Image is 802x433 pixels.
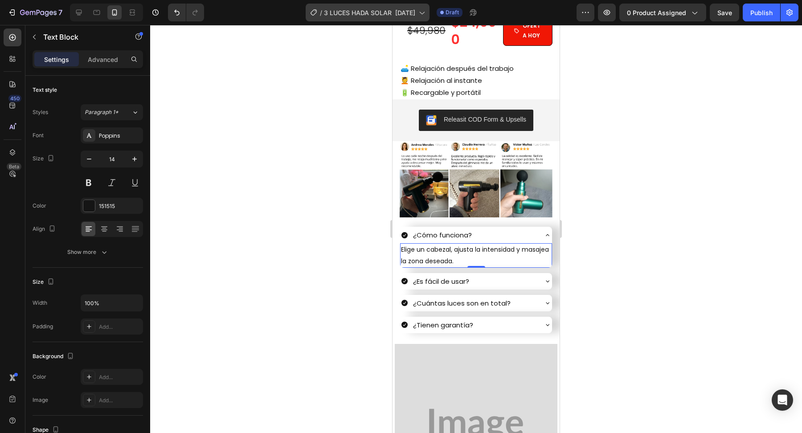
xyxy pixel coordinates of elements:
div: Color [33,202,46,210]
iframe: Design area [393,25,560,433]
div: Size [33,276,56,288]
p: 💆 Relajación al instante 🔋 Recargable y portátil [8,49,159,74]
p: ¿Es fácil de usar? [20,250,77,262]
span: Draft [446,8,459,16]
div: Width [33,299,47,307]
div: Image [33,396,48,404]
div: Add... [99,396,141,404]
div: Poppins [99,132,141,140]
button: Show more [33,244,143,260]
div: Add... [99,373,141,381]
button: Save [710,4,739,21]
div: Show more [67,248,109,257]
button: Releasit COD Form & Upsells [26,85,141,106]
div: Undo/Redo [168,4,204,21]
div: Publish [750,8,773,17]
div: Rich Text Editor. Editing area: main [8,218,160,242]
p: Settings [44,55,69,64]
img: Copia-de-Carolina-Lo-pez-Maipu-3.jpg [7,116,160,193]
p: Text Block [43,32,119,42]
div: Align [33,223,57,235]
div: Beta [7,163,21,170]
div: Padding [33,323,53,331]
img: CKKYs5695_ICEAE=.webp [33,90,44,101]
div: Background [33,351,76,363]
p: ¿Cuántas luces son en total? [20,272,118,284]
button: 0 product assigned [619,4,706,21]
div: Rich Text Editor. Editing area: main [7,37,160,74]
div: Color [33,373,46,381]
div: Releasit COD Form & Upsells [51,90,134,99]
p: 🛋️ Relajación después del trabajo [8,37,159,49]
span: Paragraph 1* [85,108,119,116]
span: Save [717,9,732,16]
p: Advanced [88,55,118,64]
button: Paragraph 1* [81,104,143,120]
p: ¿Cómo funciona? [20,204,79,216]
div: 151515 [99,202,141,210]
div: Text style [33,86,57,94]
div: Font [33,131,44,139]
div: Size [33,153,56,165]
div: Open Intercom Messenger [772,389,793,411]
input: Auto [81,295,143,311]
p: Elige un cabezal, ajusta la intensidad y masajea la zona deseada. [8,219,159,241]
button: Publish [743,4,780,21]
div: Add... [99,323,141,331]
button: 7 [4,4,66,21]
div: Styles [33,108,48,116]
span: / [320,8,322,17]
span: 3 LUCES HADA SOLAR [DATE] [324,8,415,17]
p: ¿Tienen garantía? [20,294,81,306]
span: 0 product assigned [627,8,686,17]
div: 450 [8,95,21,102]
p: 7 [58,7,62,18]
